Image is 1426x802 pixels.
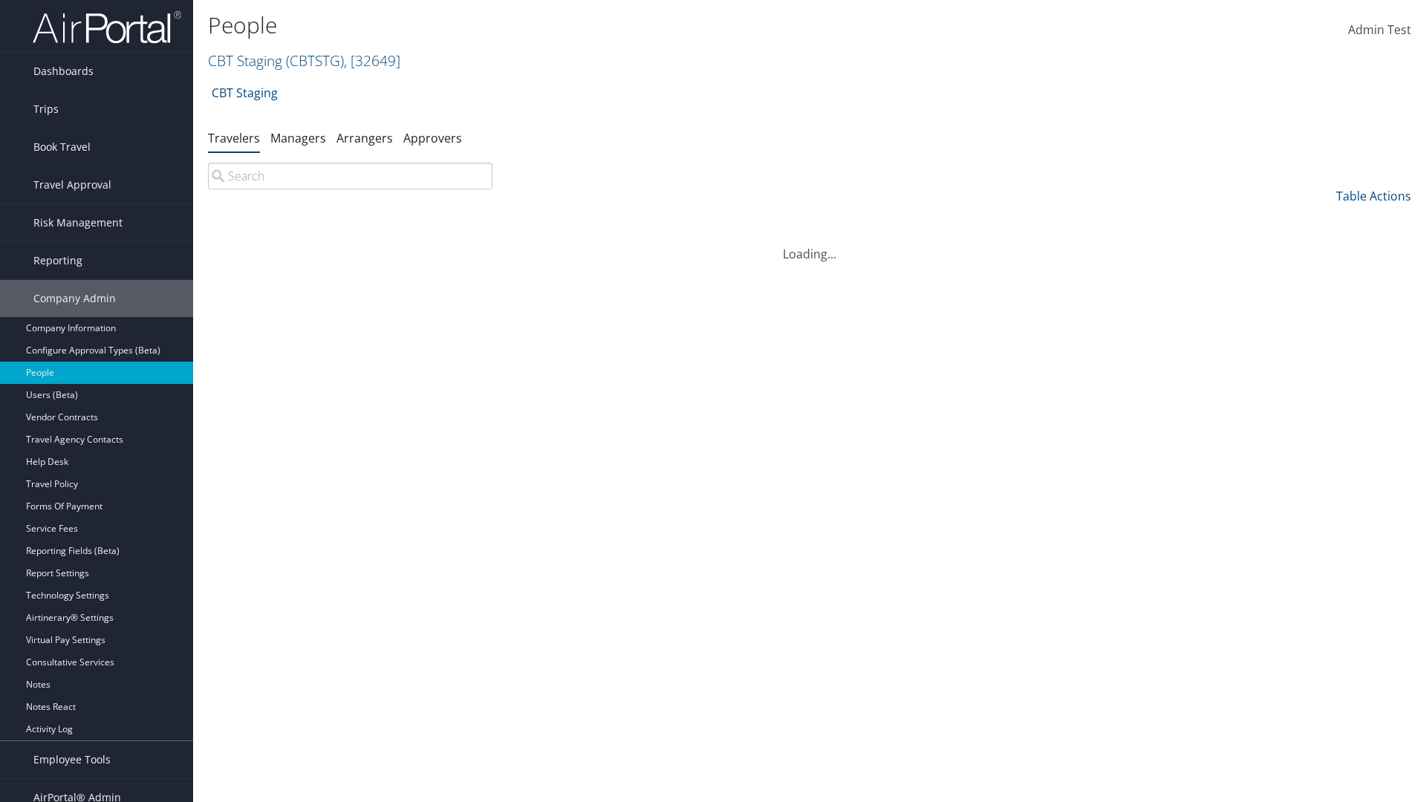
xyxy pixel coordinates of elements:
span: Travel Approval [33,166,111,203]
span: , [ 32649 ] [344,50,400,71]
a: Travelers [208,130,260,146]
a: Approvers [403,130,462,146]
h1: People [208,10,1010,41]
a: Managers [270,130,326,146]
span: Book Travel [33,128,91,166]
a: Table Actions [1336,188,1411,204]
span: Employee Tools [33,741,111,778]
div: Loading... [208,227,1411,263]
img: airportal-logo.png [33,10,181,45]
span: Dashboards [33,53,94,90]
span: Trips [33,91,59,128]
input: Search [208,163,492,189]
a: CBT Staging [208,50,400,71]
span: Risk Management [33,204,123,241]
span: Company Admin [33,280,116,317]
a: Admin Test [1348,7,1411,53]
span: Admin Test [1348,22,1411,38]
a: Arrangers [336,130,393,146]
span: ( CBTSTG ) [286,50,344,71]
a: CBT Staging [212,78,278,108]
span: Reporting [33,242,82,279]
